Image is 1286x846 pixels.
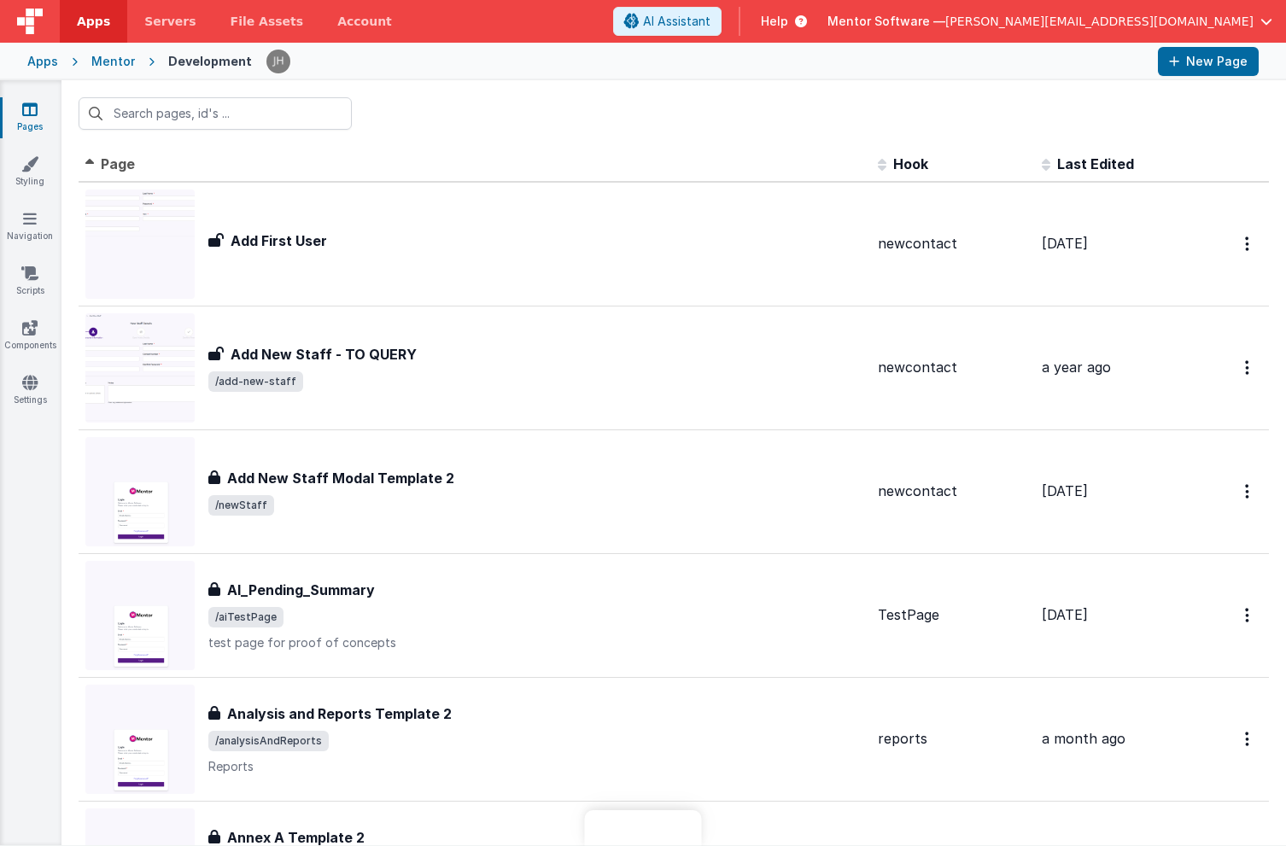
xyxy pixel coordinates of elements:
img: c2badad8aad3a9dfc60afe8632b41ba8 [266,50,290,73]
span: [DATE] [1042,606,1088,623]
div: TestPage [878,605,1028,625]
span: Last Edited [1057,155,1134,172]
div: newcontact [878,234,1028,254]
span: Servers [144,13,196,30]
p: test page for proof of concepts [208,634,864,651]
div: newcontact [878,481,1028,501]
div: newcontact [878,358,1028,377]
input: Search pages, id's ... [79,97,352,130]
span: Help [761,13,788,30]
span: a year ago [1042,359,1111,376]
button: Mentor Software — [PERSON_NAME][EMAIL_ADDRESS][DOMAIN_NAME] [827,13,1272,30]
button: Options [1235,721,1262,756]
span: [PERSON_NAME][EMAIL_ADDRESS][DOMAIN_NAME] [945,13,1254,30]
span: /aiTestPage [208,607,284,627]
h3: Analysis and Reports Template 2 [227,703,452,724]
button: Options [1235,350,1262,385]
span: /newStaff [208,495,274,516]
span: [DATE] [1042,235,1088,252]
button: AI Assistant [613,7,722,36]
div: Development [168,53,252,70]
div: reports [878,729,1028,749]
span: a month ago [1042,730,1125,747]
span: [DATE] [1042,482,1088,499]
h3: AI_Pending_Summary [227,580,375,600]
span: /add-new-staff [208,371,303,392]
h3: Add New Staff Modal Template 2 [227,468,454,488]
iframe: Marker.io feedback button [585,810,702,846]
h3: Add New Staff - TO QUERY [231,344,417,365]
span: File Assets [231,13,304,30]
h3: Add First User [231,230,327,251]
span: AI Assistant [643,13,710,30]
span: /analysisAndReports [208,731,329,751]
span: Hook [893,155,928,172]
span: Mentor Software — [827,13,945,30]
span: Apps [77,13,110,30]
div: Mentor [91,53,135,70]
button: Options [1235,598,1262,633]
button: New Page [1158,47,1259,76]
span: Page [101,155,135,172]
div: Apps [27,53,58,70]
button: Options [1235,474,1262,509]
button: Options [1235,226,1262,261]
p: Reports [208,758,864,775]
